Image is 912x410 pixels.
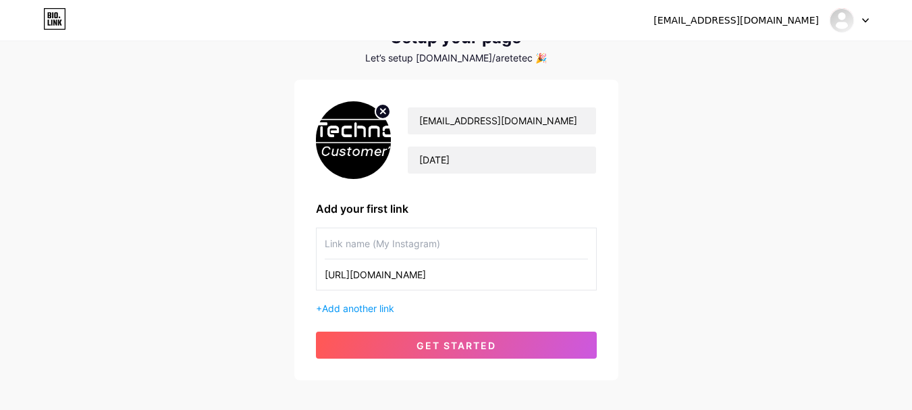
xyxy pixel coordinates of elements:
[408,147,595,174] input: bio
[829,7,855,33] img: Arete Technologies
[322,303,394,314] span: Add another link
[316,332,597,359] button: get started
[408,107,595,134] input: Your name
[325,228,588,259] input: Link name (My Instagram)
[653,14,819,28] div: [EMAIL_ADDRESS][DOMAIN_NAME]
[316,101,392,179] img: profile pic
[316,201,597,217] div: Add your first link
[417,340,496,351] span: get started
[316,301,597,315] div: +
[294,53,618,63] div: Let’s setup [DOMAIN_NAME]/aretetec 🎉
[325,259,588,290] input: URL (https://instagram.com/yourname)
